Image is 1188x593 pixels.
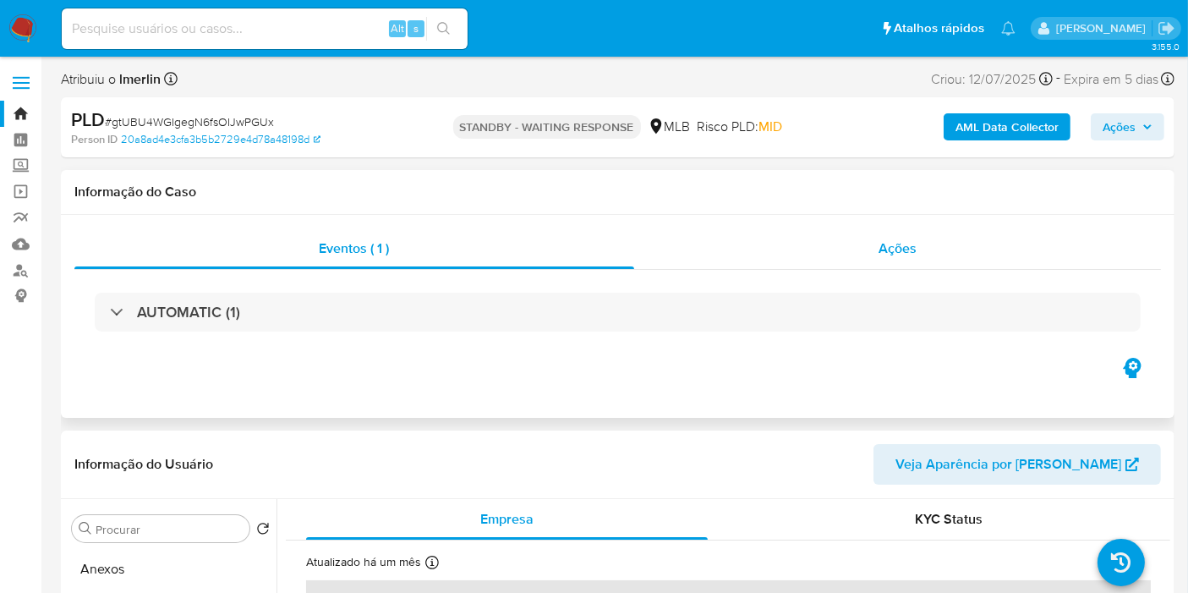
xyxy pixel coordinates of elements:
[74,456,213,473] h1: Informação do Usuário
[1056,20,1152,36] p: leticia.merlin@mercadolivre.com
[1158,19,1175,37] a: Sair
[306,554,421,570] p: Atualizado há um mês
[1001,21,1016,36] a: Notificações
[71,106,105,133] b: PLD
[256,522,270,541] button: Retornar ao pedido padrão
[895,444,1121,485] span: Veja Aparência por [PERSON_NAME]
[74,184,1161,200] h1: Informação do Caso
[480,509,534,529] span: Empresa
[931,68,1053,91] div: Criou: 12/07/2025
[71,132,118,147] b: Person ID
[105,113,274,130] span: # gtUBU4WGIgegN6fsOIJwPGUx
[62,18,468,40] input: Pesquise usuários ou casos...
[137,303,240,321] h3: AUTOMATIC (1)
[453,115,641,139] p: STANDBY - WAITING RESPONSE
[879,239,917,258] span: Ações
[698,118,783,136] span: Risco PLD:
[121,132,320,147] a: 20a8ad4e3cfa3b5b2729e4d78a48198d
[391,20,404,36] span: Alt
[759,117,783,136] span: MID
[1064,70,1158,89] span: Expira em 5 dias
[894,19,984,37] span: Atalhos rápidos
[1056,68,1060,91] span: -
[95,293,1141,332] div: AUTOMATIC (1)
[96,522,243,537] input: Procurar
[944,113,1070,140] button: AML Data Collector
[61,70,161,89] span: Atribuiu o
[1103,113,1136,140] span: Ações
[413,20,419,36] span: s
[916,509,983,529] span: KYC Status
[648,118,691,136] div: MLB
[319,239,389,258] span: Eventos ( 1 )
[65,549,276,590] button: Anexos
[79,522,92,535] button: Procurar
[426,17,461,41] button: search-icon
[955,113,1059,140] b: AML Data Collector
[116,69,161,89] b: lmerlin
[1091,113,1164,140] button: Ações
[873,444,1161,485] button: Veja Aparência por [PERSON_NAME]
